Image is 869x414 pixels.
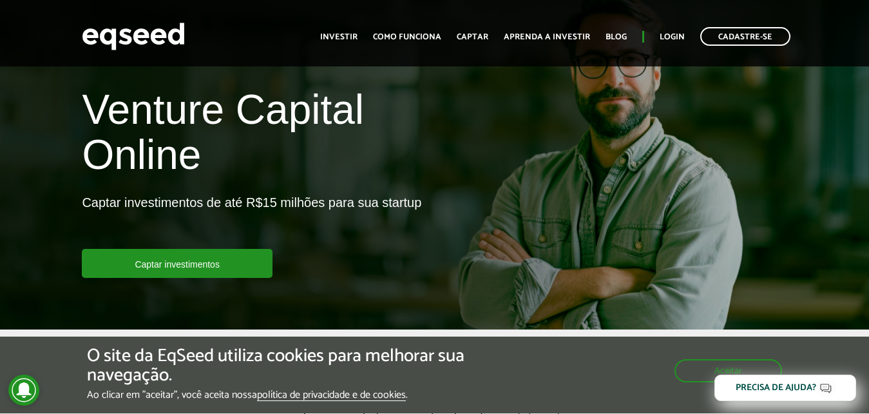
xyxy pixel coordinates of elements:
img: EqSeed [82,19,185,54]
a: Cadastre-se [700,27,790,46]
a: política de privacidade e de cookies [257,391,406,402]
h5: O site da EqSeed utiliza cookies para melhorar sua navegação. [87,346,504,386]
a: Blog [606,33,627,41]
button: Aceitar [674,359,782,382]
a: Login [660,33,685,41]
a: Investir [320,33,358,41]
p: Captar investimentos de até R$15 milhões para sua startup [82,195,421,249]
a: Captar investimentos [82,249,272,278]
a: Aprenda a investir [504,33,590,41]
a: Captar [457,33,488,41]
p: Ao clicar em "aceitar", você aceita nossa . [87,389,504,402]
h1: Venture Capital Online [82,87,425,184]
a: Como funciona [373,33,441,41]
